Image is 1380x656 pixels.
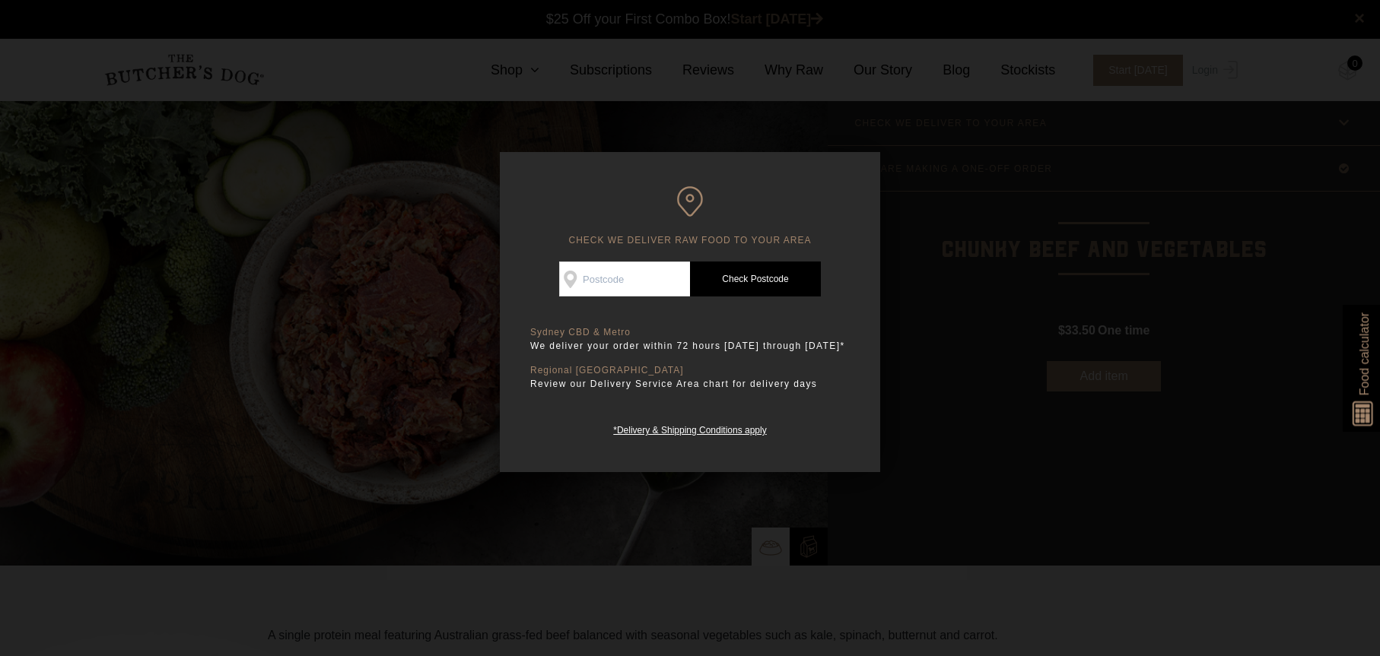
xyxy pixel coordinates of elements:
[530,327,850,338] p: Sydney CBD & Metro
[613,421,766,436] a: *Delivery & Shipping Conditions apply
[559,261,690,296] input: Postcode
[530,376,850,391] p: Review our Delivery Service Area chart for delivery days
[530,338,850,353] p: We deliver your order within 72 hours [DATE] through [DATE]*
[690,261,821,296] a: Check Postcode
[530,186,850,246] h6: CHECK WE DELIVER RAW FOOD TO YOUR AREA
[530,365,850,376] p: Regional [GEOGRAPHIC_DATA]
[1355,312,1373,395] span: Food calculator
